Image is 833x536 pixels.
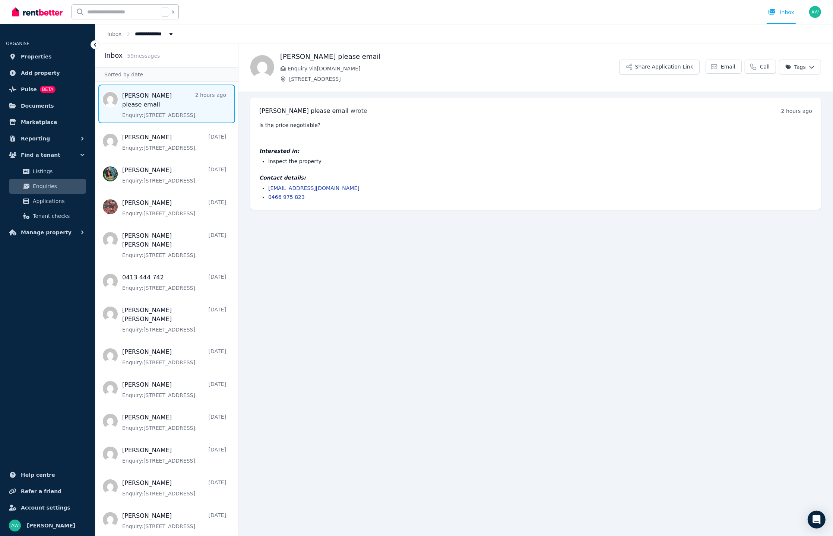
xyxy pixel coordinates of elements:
[808,511,826,529] div: Open Intercom Messenger
[9,164,86,179] a: Listings
[33,167,83,176] span: Listings
[6,484,89,499] a: Refer a friend
[9,209,86,223] a: Tenant checks
[21,101,54,110] span: Documents
[21,52,52,61] span: Properties
[706,60,742,74] a: Email
[21,228,72,237] span: Manage property
[809,6,821,18] img: Andrew Wong
[21,503,70,512] span: Account settings
[6,148,89,162] button: Find a tenant
[6,225,89,240] button: Manage property
[122,380,226,399] a: [PERSON_NAME][DATE]Enquiry:[STREET_ADDRESS].
[288,65,619,72] span: Enquiry via [DOMAIN_NAME]
[127,53,160,59] span: 59 message s
[259,147,812,155] h4: Interested in:
[104,50,123,61] h2: Inbox
[259,107,349,114] span: [PERSON_NAME] please email
[122,91,226,119] a: [PERSON_NAME] please email2 hours agoEnquiry:[STREET_ADDRESS].
[21,487,61,496] span: Refer a friend
[21,118,57,127] span: Marketplace
[619,60,700,74] button: Share Application Link
[760,63,770,70] span: Call
[122,348,226,366] a: [PERSON_NAME][DATE]Enquiry:[STREET_ADDRESS].
[259,121,812,129] pre: Is the price negotiable?
[781,108,812,114] time: 2 hours ago
[289,75,619,83] span: [STREET_ADDRESS]
[268,158,812,165] li: Inspect the property
[21,470,55,479] span: Help centre
[122,306,226,333] a: [PERSON_NAME] [PERSON_NAME][DATE]Enquiry:[STREET_ADDRESS].
[122,231,226,259] a: [PERSON_NAME] [PERSON_NAME][DATE]Enquiry:[STREET_ADDRESS].
[9,179,86,194] a: Enquiries
[107,31,121,37] a: Inbox
[21,85,37,94] span: Pulse
[268,185,360,191] a: [EMAIL_ADDRESS][DOMAIN_NAME]
[768,9,794,16] div: Inbox
[785,63,806,71] span: Tags
[12,6,63,18] img: RentBetter
[21,69,60,77] span: Add property
[33,182,83,191] span: Enquiries
[6,500,89,515] a: Account settings
[9,520,21,532] img: Andrew Wong
[6,131,89,146] button: Reporting
[95,67,238,82] div: Sorted by date
[6,82,89,97] a: PulseBETA
[6,98,89,113] a: Documents
[745,60,776,74] a: Call
[721,63,735,70] span: Email
[779,60,821,74] button: Tags
[122,133,226,152] a: [PERSON_NAME][DATE]Enquiry:[STREET_ADDRESS].
[122,511,226,530] a: [PERSON_NAME][DATE]Enquiry:[STREET_ADDRESS].
[95,24,187,44] nav: Breadcrumb
[6,49,89,64] a: Properties
[27,521,75,530] span: [PERSON_NAME]
[6,41,29,46] span: ORGANISE
[351,107,367,114] span: wrote
[250,55,274,79] img: Olivia please email
[6,66,89,80] a: Add property
[122,273,226,292] a: 0413 444 742[DATE]Enquiry:[STREET_ADDRESS].
[122,166,226,184] a: [PERSON_NAME][DATE]Enquiry:[STREET_ADDRESS].
[40,86,56,93] span: BETA
[172,9,175,15] span: k
[122,413,226,432] a: [PERSON_NAME][DATE]Enquiry:[STREET_ADDRESS].
[21,134,50,143] span: Reporting
[33,197,83,206] span: Applications
[9,194,86,209] a: Applications
[259,174,812,181] h4: Contact details:
[6,115,89,130] a: Marketplace
[122,479,226,497] a: [PERSON_NAME][DATE]Enquiry:[STREET_ADDRESS].
[6,467,89,482] a: Help centre
[268,194,305,200] a: 0466 975 823
[33,212,83,221] span: Tenant checks
[280,51,619,62] h1: [PERSON_NAME] please email
[122,446,226,464] a: [PERSON_NAME][DATE]Enquiry:[STREET_ADDRESS].
[122,199,226,217] a: [PERSON_NAME][DATE]Enquiry:[STREET_ADDRESS].
[21,150,60,159] span: Find a tenant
